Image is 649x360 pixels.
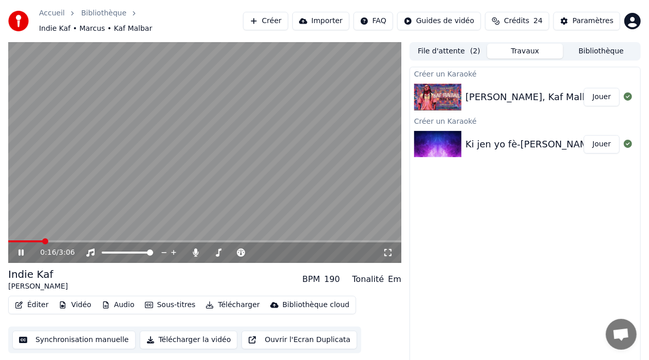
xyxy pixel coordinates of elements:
[397,12,481,30] button: Guides de vidéo
[59,248,75,258] span: 3:06
[201,298,264,312] button: Télécharger
[533,16,543,26] span: 24
[40,248,65,258] div: /
[353,273,384,286] div: Tonalité
[8,267,68,281] div: Indie Kaf
[606,319,637,350] a: Ouvrir le chat
[54,298,95,312] button: Vidéo
[283,300,349,310] div: Bibliothèque cloud
[11,298,52,312] button: Éditer
[140,331,238,349] button: Télécharger la vidéo
[141,298,200,312] button: Sous-titres
[553,12,620,30] button: Paramètres
[487,44,563,59] button: Travaux
[303,273,320,286] div: BPM
[410,115,640,127] div: Créer un Karaoké
[470,46,480,56] span: ( 2 )
[243,12,288,30] button: Créer
[354,12,393,30] button: FAQ
[81,8,126,18] a: Bibliothèque
[40,248,56,258] span: 0:16
[39,8,243,34] nav: breadcrumb
[98,298,139,312] button: Audio
[411,44,487,59] button: File d'attente
[410,67,640,80] div: Créer un Karaoké
[563,44,639,59] button: Bibliothèque
[8,11,29,31] img: youka
[388,273,401,286] div: Em
[504,16,529,26] span: Crédits
[8,281,68,292] div: [PERSON_NAME]
[12,331,136,349] button: Synchronisation manuelle
[584,88,620,106] button: Jouer
[485,12,549,30] button: Crédits24
[584,135,620,154] button: Jouer
[572,16,614,26] div: Paramètres
[242,331,357,349] button: Ouvrir l'Ecran Duplicata
[39,8,65,18] a: Accueil
[324,273,340,286] div: 190
[39,24,152,34] span: Indie Kaf • Marcus • Kaf Malbar
[292,12,349,30] button: Importer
